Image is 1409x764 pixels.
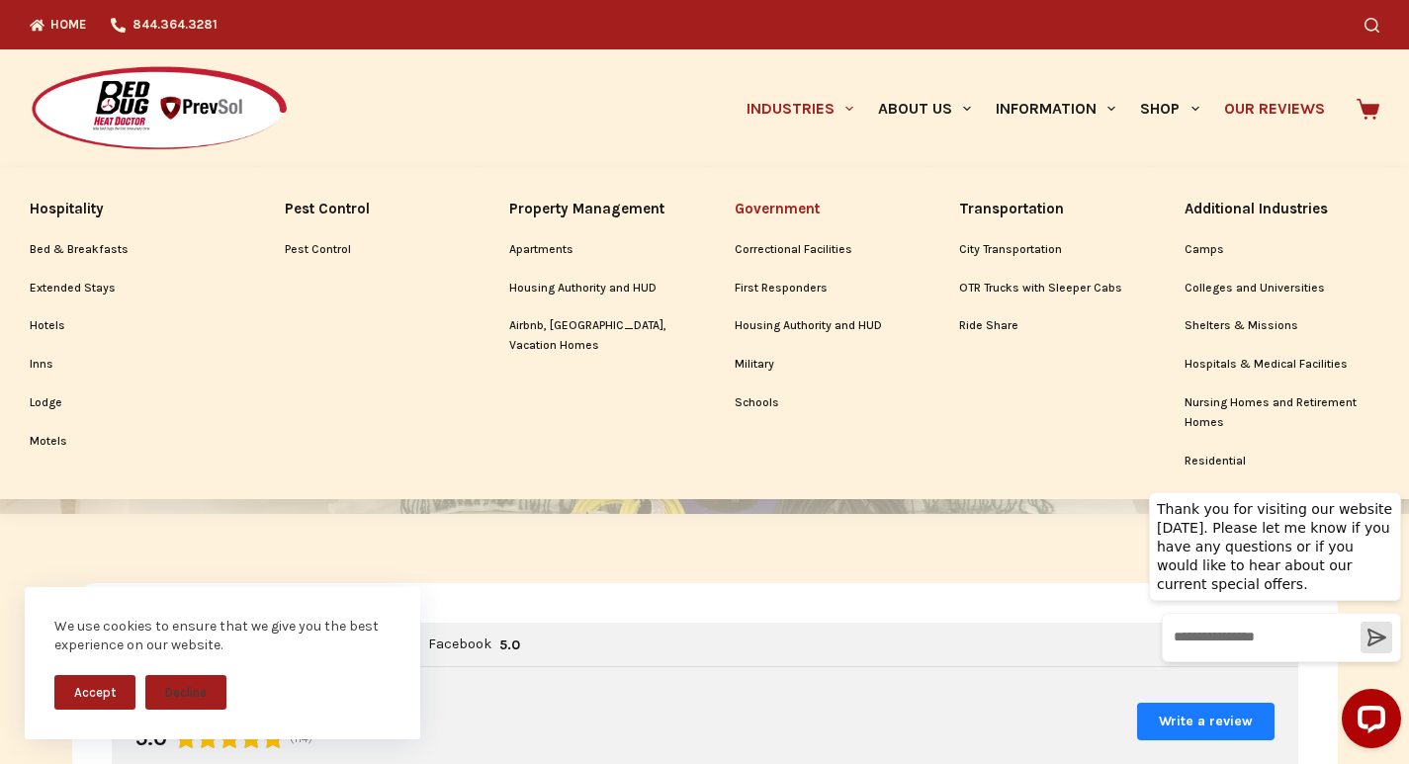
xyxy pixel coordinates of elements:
a: Correctional Facilities [735,231,900,269]
a: Schools [735,384,900,422]
a: Industries [734,49,865,168]
button: Search [1365,18,1379,33]
span: Facebook [428,637,491,651]
a: Ride Share [959,307,1124,345]
div: Rating: 5.0 out of 5 [499,637,520,653]
iframe: LiveChat chat widget [1133,473,1409,764]
a: Housing Authority and HUD [735,307,900,345]
a: City Transportation [959,231,1124,269]
button: Accept [54,675,135,710]
a: Pest Control [285,231,450,269]
a: Colleges and Universities [1185,270,1380,307]
a: Shop [1128,49,1211,168]
a: Government [735,188,900,230]
a: Hospitals & Medical Facilities [1185,346,1380,383]
a: Motels [30,423,224,461]
a: Hospitality [30,188,224,230]
a: Our Reviews [1211,49,1337,168]
a: Inns [30,346,224,383]
button: Decline [145,675,226,710]
a: First Responders [735,270,900,307]
a: Nursing Homes and Retirement Homes [1185,384,1380,442]
div: 5.0 [499,637,520,653]
a: Lodge [30,384,224,422]
a: Airbnb, [GEOGRAPHIC_DATA], Vacation Homes [509,307,674,365]
a: Extended Stays [30,270,224,307]
a: Shelters & Missions [1185,307,1380,345]
a: Additional Industries [1185,188,1380,230]
a: Housing Authority and HUD [509,270,674,307]
img: Prevsol/Bed Bug Heat Doctor [30,65,289,153]
a: About Us [865,49,983,168]
a: Hotels [30,307,224,345]
a: Apartments [509,231,674,269]
a: Information [984,49,1128,168]
a: Residential [1185,443,1380,480]
a: Transportation [959,188,1124,230]
a: Pest Control [285,188,450,230]
a: Military [735,346,900,383]
nav: Primary [734,49,1337,168]
a: Bed & Breakfasts [30,231,224,269]
a: OTR Trucks with Sleeper Cabs [959,270,1124,307]
a: Camps [1185,231,1380,269]
div: We use cookies to ensure that we give you the best experience on our website. [54,617,391,655]
a: Property Management [509,188,674,230]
